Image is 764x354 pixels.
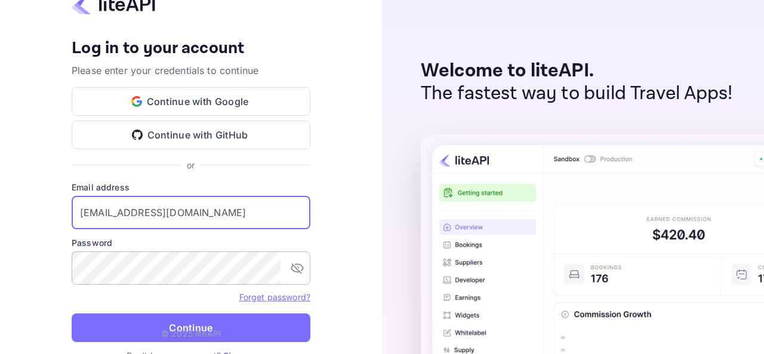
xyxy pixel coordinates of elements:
p: Please enter your credentials to continue [72,63,310,78]
p: The fastest way to build Travel Apps! [421,82,733,105]
h4: Log in to your account [72,38,310,59]
p: or [187,159,195,171]
p: Welcome to liteAPI. [421,60,733,82]
a: Forget password? [239,291,310,303]
button: Continue with Google [72,87,310,116]
label: Email address [72,181,310,193]
button: Continue with GitHub [72,121,310,149]
label: Password [72,236,310,249]
a: Forget password? [239,292,310,302]
p: © 2025 liteAPI [161,327,221,340]
input: Enter your email address [72,196,310,229]
button: Continue [72,313,310,342]
button: toggle password visibility [285,256,309,280]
